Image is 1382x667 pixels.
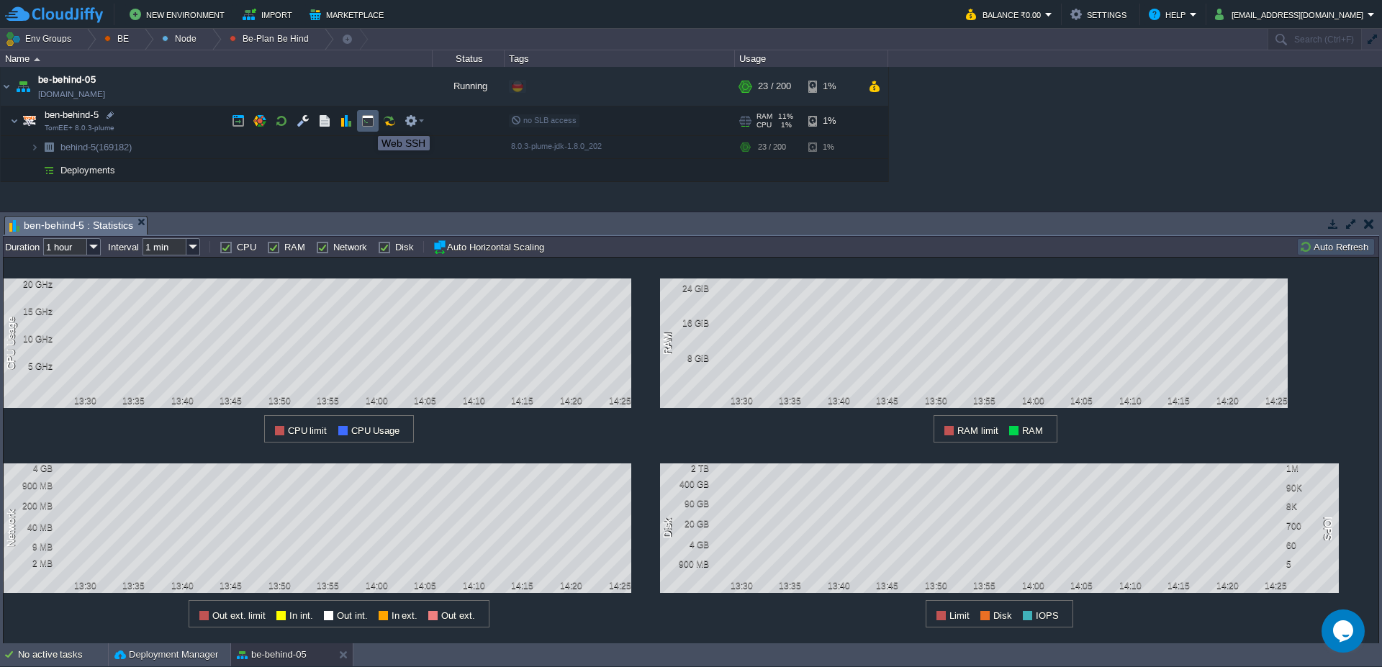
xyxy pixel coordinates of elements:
[1322,609,1368,653] iframe: chat widget
[407,396,443,406] div: 14:05
[778,112,793,121] span: 11%
[59,164,117,176] a: Deployments
[758,67,791,106] div: 23 / 200
[505,581,541,591] div: 14:15
[1209,581,1245,591] div: 14:20
[381,137,426,149] div: Web SSH
[5,6,103,24] img: CloudJiffy
[358,581,394,591] div: 14:00
[30,136,39,158] img: AMDAwAAAACH5BAEAAAAALAAAAAABAAEAAAICRAEAOw==
[284,242,305,253] label: RAM
[1064,581,1100,591] div: 14:05
[1161,581,1197,591] div: 14:15
[662,283,709,294] div: 24 GiB
[870,581,905,591] div: 13:45
[772,581,808,591] div: 13:35
[213,396,249,406] div: 13:45
[662,540,709,550] div: 4 GB
[230,29,314,49] button: Be-Plan Be Hind
[1209,396,1245,406] div: 14:20
[433,50,504,67] div: Status
[5,242,40,253] label: Duration
[4,315,21,371] div: CPU Usage
[1015,396,1051,406] div: 14:00
[553,396,589,406] div: 14:20
[993,610,1012,621] span: Disk
[19,106,40,135] img: AMDAwAAAACH5BAEAAAAALAAAAAABAAEAAAICRAEAOw==
[662,519,709,529] div: 20 GB
[6,481,53,491] div: 900 MB
[289,610,313,621] span: In int.
[821,581,857,591] div: 13:40
[662,559,709,569] div: 900 MB
[337,610,368,621] span: Out int.
[6,522,53,532] div: 40 MB
[1215,6,1368,23] button: [EMAIL_ADDRESS][DOMAIN_NAME]
[6,307,53,317] div: 15 GHz
[39,159,59,181] img: AMDAwAAAACH5BAEAAAAALAAAAAABAAEAAAICRAEAOw==
[34,58,40,61] img: AMDAwAAAACH5BAEAAAAALAAAAAABAAEAAAICRAEAOw==
[918,396,954,406] div: 13:50
[757,121,772,130] span: CPU
[808,136,855,158] div: 1%
[395,242,414,253] label: Disk
[96,142,132,153] span: (169182)
[351,425,400,436] span: CPU Usage
[108,242,139,253] label: Interval
[392,610,418,621] span: In ext.
[821,396,857,406] div: 13:40
[595,581,631,591] div: 14:25
[1286,521,1333,531] div: 700
[1286,559,1333,569] div: 5
[1,67,12,106] img: AMDAwAAAACH5BAEAAAAALAAAAAABAAEAAAICRAEAOw==
[261,396,297,406] div: 13:50
[407,581,443,591] div: 14:05
[1258,581,1294,591] div: 14:25
[1036,610,1059,621] span: IOPS
[1286,540,1333,550] div: 60
[213,581,249,591] div: 13:45
[9,217,133,235] span: ben-behind-5 : Statistics
[18,643,108,666] div: No active tasks
[39,136,59,158] img: AMDAwAAAACH5BAEAAAAALAAAAAABAAEAAAICRAEAOw==
[808,67,855,106] div: 1%
[45,124,114,132] span: TomEE+ 8.0.3-plume
[6,501,53,511] div: 200 MB
[505,396,541,406] div: 14:15
[162,29,202,49] button: Node
[6,334,53,344] div: 10 GHz
[237,242,256,253] label: CPU
[358,396,394,406] div: 14:00
[736,50,888,67] div: Usage
[38,73,96,87] span: be-behind-05
[1112,581,1148,591] div: 14:10
[511,142,602,150] span: 8.0.3-plume-jdk-1.8.0_202
[10,106,19,135] img: AMDAwAAAACH5BAEAAAAALAAAAAABAAEAAAICRAEAOw==
[164,396,200,406] div: 13:40
[662,479,709,489] div: 400 GB
[38,87,105,101] a: [DOMAIN_NAME]
[43,109,101,121] span: ben-behind-5
[662,318,709,328] div: 16 GiB
[505,50,734,67] div: Tags
[114,648,218,662] button: Deployment Manager
[456,581,492,591] div: 14:10
[104,29,134,49] button: BE
[1070,6,1131,23] button: Settings
[1161,396,1197,406] div: 14:15
[433,67,505,106] div: Running
[433,240,548,254] button: Auto Horizontal Scaling
[758,136,786,158] div: 23 / 200
[6,279,53,289] div: 20 GHz
[1286,502,1333,512] div: 8K
[808,106,855,135] div: 1%
[662,463,709,473] div: 2 TB
[957,425,998,436] span: RAM limit
[662,353,709,363] div: 8 GiB
[67,396,103,406] div: 13:30
[310,6,388,23] button: Marketplace
[130,6,229,23] button: New Environment
[441,610,475,621] span: Out ext.
[43,109,101,120] a: ben-behind-5TomEE+ 8.0.3-plume
[6,558,53,568] div: 2 MB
